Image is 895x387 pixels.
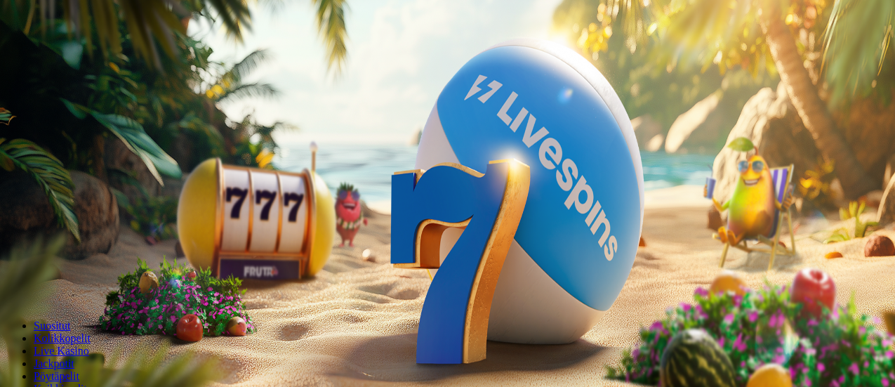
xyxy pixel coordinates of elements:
[34,345,89,357] a: Live Kasino
[34,332,91,344] a: Kolikkopelit
[34,320,70,332] a: Suositut
[34,370,79,382] span: Pöytäpelit
[34,358,74,369] a: Jackpotit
